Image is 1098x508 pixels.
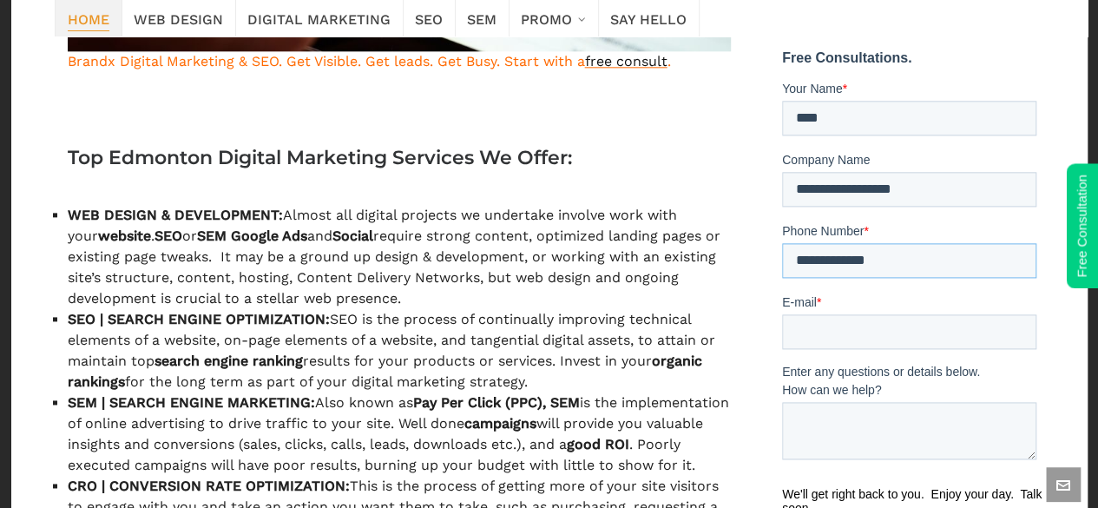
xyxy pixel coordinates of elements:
strong: CRO | CONVERSION RATE OPTIMIZATION: [68,478,350,494]
li: Also known as is the implementation of online advertising to drive traffic to your site. Well don... [68,393,731,476]
a: free consult [585,53,667,69]
strong: website [98,228,151,244]
li: SEO is the process of continually improving technical elements of a website, on-page elements of ... [68,309,731,393]
strong: SEM Google Ads [197,228,307,244]
strong: search engine ranking [155,353,303,369]
span: SEO [415,6,443,30]
strong: campaigns [464,415,536,432]
strong: organic rankings [68,353,702,390]
strong: WEB DESIGN & DEVELOPMENT: [68,207,283,223]
span: Say Hello [610,6,687,30]
strong: good ROI [567,436,629,452]
strong: Social [332,228,373,244]
strong: SEM | SEARCH ENGINE MARKETING: [68,394,315,411]
span: Web Design [134,6,223,30]
strong: SEO [155,228,182,244]
li: Almost all digital projects we undertake involve work with your . or and require strong content, ... [68,205,731,309]
span: Home [68,6,109,30]
strong: Top Edmonton Digital Marketing Services We Offer: [68,146,572,169]
strong: Pay Per Click (PPC), SEM [413,394,580,411]
span: Promo [521,6,572,30]
strong: SEO | SEARCH ENGINE OPTIMIZATION: [68,311,330,327]
p: Brandx Digital Marketing & SEO. Get Visible. Get leads. Get Busy. Start with a . [68,51,731,72]
span: SEM [467,6,496,30]
span: Digital Marketing [247,6,391,30]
